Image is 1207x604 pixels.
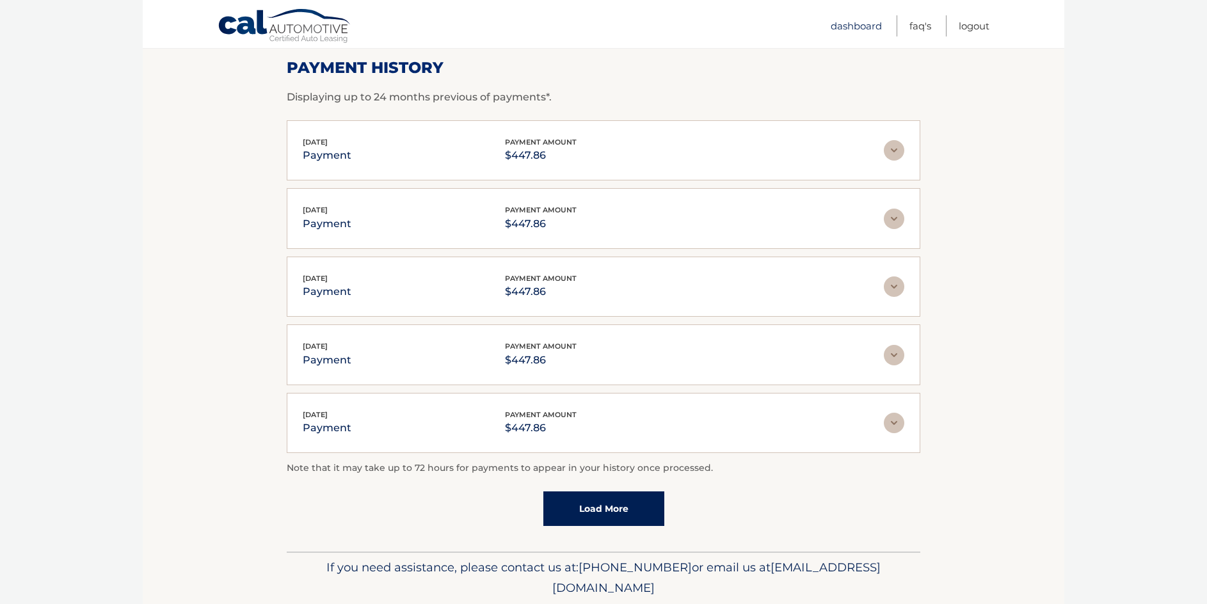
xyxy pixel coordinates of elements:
[505,410,577,419] span: payment amount
[831,15,882,36] a: Dashboard
[959,15,989,36] a: Logout
[218,8,352,45] a: Cal Automotive
[505,419,577,437] p: $447.86
[287,58,920,77] h2: Payment History
[884,345,904,365] img: accordion-rest.svg
[505,342,577,351] span: payment amount
[303,410,328,419] span: [DATE]
[303,342,328,351] span: [DATE]
[552,560,881,595] span: [EMAIL_ADDRESS][DOMAIN_NAME]
[909,15,931,36] a: FAQ's
[303,283,351,301] p: payment
[884,276,904,297] img: accordion-rest.svg
[505,138,577,147] span: payment amount
[303,205,328,214] span: [DATE]
[303,274,328,283] span: [DATE]
[505,215,577,233] p: $447.86
[303,147,351,164] p: payment
[303,419,351,437] p: payment
[303,351,351,369] p: payment
[505,283,577,301] p: $447.86
[884,413,904,433] img: accordion-rest.svg
[505,205,577,214] span: payment amount
[303,215,351,233] p: payment
[884,209,904,229] img: accordion-rest.svg
[884,140,904,161] img: accordion-rest.svg
[505,147,577,164] p: $447.86
[295,557,912,598] p: If you need assistance, please contact us at: or email us at
[303,138,328,147] span: [DATE]
[579,560,692,575] span: [PHONE_NUMBER]
[543,491,664,526] a: Load More
[287,461,920,476] p: Note that it may take up to 72 hours for payments to appear in your history once processed.
[505,351,577,369] p: $447.86
[505,274,577,283] span: payment amount
[287,90,920,105] p: Displaying up to 24 months previous of payments*.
